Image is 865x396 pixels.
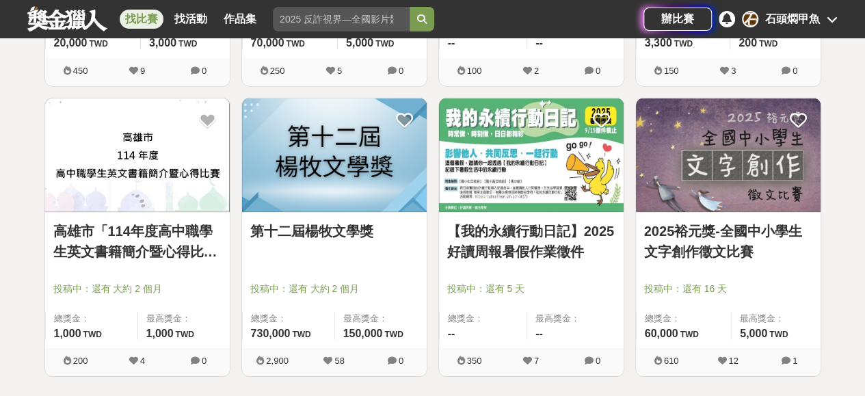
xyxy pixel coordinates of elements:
span: 730,000 [251,328,291,339]
a: 2025裕元獎-全國中小學生文字創作徵文比賽 [644,221,812,262]
span: 總獎金： [251,312,326,326]
span: TWD [384,330,403,339]
span: 0 [596,66,600,76]
span: -- [448,328,455,339]
span: 200 [73,356,88,366]
span: 投稿中：還有 16 天 [644,282,812,296]
span: 1,000 [54,328,81,339]
span: 250 [270,66,285,76]
span: 150,000 [343,328,383,339]
span: 0 [202,66,207,76]
span: 3,000 [149,37,176,49]
a: 辦比賽 [643,8,712,31]
span: TWD [375,39,394,49]
span: TWD [89,39,107,49]
span: 5,000 [740,328,767,339]
span: TWD [680,330,698,339]
span: 350 [467,356,482,366]
span: 200 [738,37,757,49]
span: 0 [793,66,797,76]
span: 5 [337,66,342,76]
span: 3 [731,66,736,76]
span: 總獎金： [645,312,723,326]
span: 12 [728,356,738,366]
span: 450 [73,66,88,76]
span: 0 [399,66,403,76]
span: 5,000 [346,37,373,49]
img: Cover Image [439,98,624,213]
span: 100 [467,66,482,76]
a: 作品集 [218,10,262,29]
span: 3,300 [645,37,672,49]
span: 最高獎金： [146,312,222,326]
span: TWD [178,39,197,49]
a: 第十二屆楊牧文學獎 [250,221,418,241]
div: 石頭燜甲魚 [765,11,820,27]
span: 7 [534,356,539,366]
a: 找比賽 [120,10,163,29]
span: 150 [664,66,679,76]
span: 投稿中：還有 大約 2 個月 [250,282,418,296]
span: -- [535,37,543,49]
span: -- [535,328,543,339]
span: 60,000 [645,328,678,339]
span: 2 [534,66,539,76]
span: 4 [140,356,145,366]
span: 總獎金： [54,312,129,326]
span: 0 [596,356,600,366]
span: 9 [140,66,145,76]
span: 20,000 [54,37,88,49]
span: 最高獎金： [343,312,418,326]
span: 總獎金： [448,312,519,326]
img: Cover Image [242,98,427,213]
span: 70,000 [251,37,284,49]
span: TWD [176,330,194,339]
a: 【我的永續行動日記】2025好讀周報暑假作業徵件 [447,221,615,262]
div: 石 [742,11,758,27]
img: Cover Image [636,98,821,213]
img: Cover Image [45,98,230,213]
span: 610 [664,356,679,366]
span: 最高獎金： [535,312,615,326]
span: 0 [202,356,207,366]
span: -- [448,37,455,49]
span: TWD [292,330,310,339]
span: 1,000 [146,328,174,339]
span: TWD [759,39,777,49]
span: 2,900 [266,356,289,366]
span: TWD [286,39,304,49]
input: 2025 反詐視界—全國影片競賽 [273,7,410,31]
span: 58 [334,356,344,366]
span: 0 [399,356,403,366]
a: 找活動 [169,10,213,29]
span: TWD [769,330,788,339]
span: 最高獎金： [740,312,812,326]
span: TWD [674,39,693,49]
a: 高雄市「114年度高中職學生英文書籍簡介暨心得比賽」 [53,221,222,262]
span: 投稿中：還有 大約 2 個月 [53,282,222,296]
span: 1 [793,356,797,366]
span: 投稿中：還有 5 天 [447,282,615,296]
span: TWD [83,330,102,339]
